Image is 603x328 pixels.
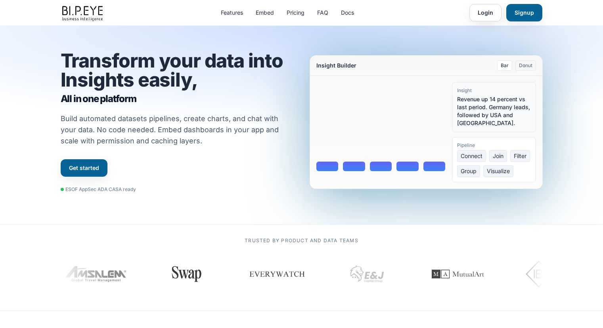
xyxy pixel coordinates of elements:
a: FAQ [317,9,328,17]
a: Login [469,4,502,21]
span: Connect [457,150,486,162]
img: Swap [168,266,205,282]
div: Insight Builder [316,62,356,69]
img: IBI [526,258,570,290]
a: Docs [341,9,354,17]
img: bipeye-logo [61,4,106,22]
img: MutualArt [422,254,494,294]
span: Visualize [483,165,513,177]
div: Bar chart [316,82,446,171]
div: Revenue up 14 percent vs last period. Germany leads, followed by USA and [GEOGRAPHIC_DATA]. [457,95,531,127]
div: Insight [457,87,531,94]
span: All in one platform [61,93,294,105]
p: Trusted by product and data teams [61,237,543,244]
span: Join [489,150,507,162]
button: Bar [497,60,512,71]
a: Embed [256,9,274,17]
a: Signup [506,4,542,21]
img: Everywatch [249,262,306,286]
button: Donut [515,60,536,71]
a: Pricing [287,9,304,17]
h1: Transform your data into Insights easily, [61,51,294,105]
img: Amsalem [65,266,128,282]
span: Group [457,165,480,177]
div: ESOF AppSec ADA CASA ready [61,186,136,193]
span: Filter [510,150,530,162]
a: Get started [61,159,107,177]
p: Build automated datasets pipelines, create charts, and chat with your data. No code needed. Embed... [61,113,289,147]
a: Features [221,9,243,17]
img: EJ Capital [348,254,387,294]
div: Pipeline [457,142,531,149]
